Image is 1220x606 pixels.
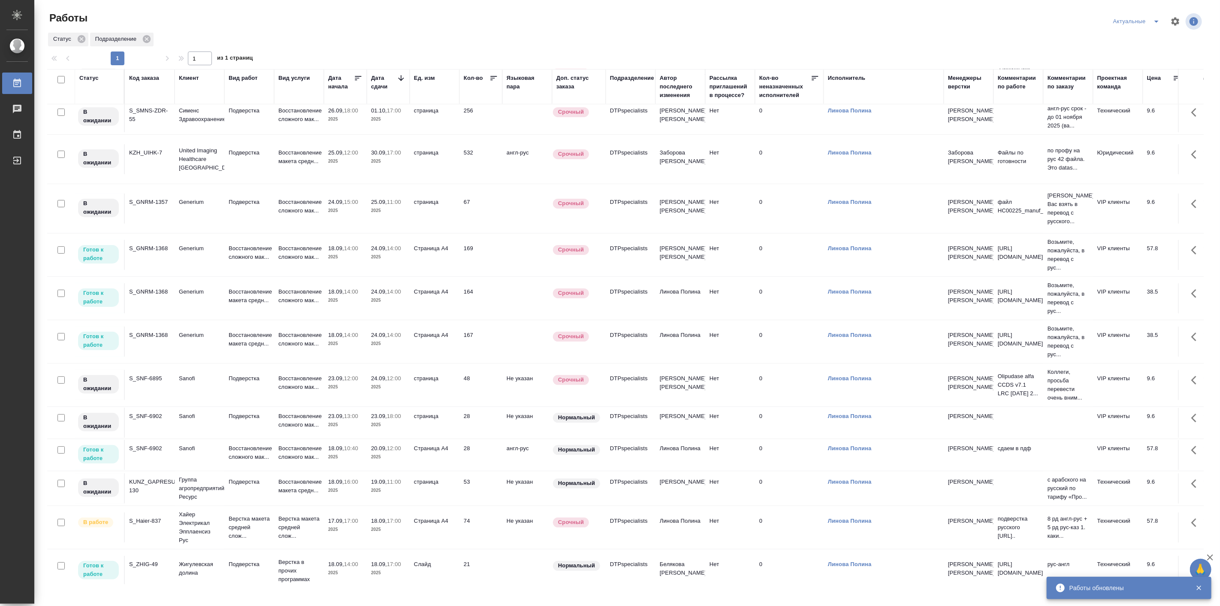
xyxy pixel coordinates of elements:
[502,370,552,400] td: Не указан
[558,332,584,341] p: Срочный
[371,107,387,114] p: 01.10,
[655,473,705,503] td: [PERSON_NAME]
[328,486,362,495] p: 2025
[387,245,401,251] p: 14:00
[77,444,120,464] div: Исполнитель может приступить к работе
[1093,473,1143,503] td: Технический
[77,148,120,169] div: Исполнитель назначен, приступать к работе пока рано
[705,144,755,174] td: Нет
[655,194,705,224] td: [PERSON_NAME] [PERSON_NAME]
[410,102,459,132] td: страница
[1143,283,1186,313] td: 38.5
[998,74,1039,91] div: Комментарии по работе
[410,144,459,174] td: страница
[502,473,552,503] td: Не указан
[459,473,502,503] td: 53
[1093,102,1143,132] td: Технический
[410,512,459,542] td: Страница А4
[755,327,824,357] td: 0
[410,283,459,313] td: Страница А4
[90,33,154,46] div: Подразделение
[606,194,655,224] td: DTPspecialists
[77,198,120,218] div: Исполнитель назначен, приступать к работе пока рано
[179,74,199,82] div: Клиент
[344,199,358,205] p: 15:00
[502,408,552,438] td: Не указан
[948,106,989,124] p: [PERSON_NAME] [PERSON_NAME]
[129,288,170,296] div: S_GNRM-1368
[179,146,220,172] p: United Imaging Healthcare [GEOGRAPHIC_DATA]
[705,370,755,400] td: Нет
[217,53,253,65] span: из 1 страниц
[328,74,354,91] div: Дата начала
[328,479,344,485] p: 18.09,
[655,408,705,438] td: [PERSON_NAME]
[1143,144,1186,174] td: 9.6
[328,453,362,461] p: 2025
[948,374,989,391] p: [PERSON_NAME] [PERSON_NAME]
[558,108,584,116] p: Срочный
[755,144,824,174] td: 0
[328,149,344,156] p: 25.09,
[705,283,755,313] td: Нет
[948,244,989,261] p: [PERSON_NAME] [PERSON_NAME]
[1186,512,1207,533] button: Здесь прячутся важные кнопки
[179,106,220,124] p: Сименс Здравоохранение
[278,374,320,391] p: Восстановление сложного мак...
[948,478,989,486] p: [PERSON_NAME]
[705,408,755,438] td: Нет
[1048,146,1089,172] p: по профу на рус 42 файла. Это datas...
[948,148,989,166] p: Заборова [PERSON_NAME]
[77,331,120,351] div: Исполнитель может приступить к работе
[344,375,358,382] p: 12:00
[1048,324,1089,359] p: Возьмите, пожалуйста, в перевод с рус...
[828,332,872,338] a: Линова Полина
[655,283,705,313] td: Линова Полина
[278,106,320,124] p: Восстановление сложного мак...
[998,444,1039,453] p: сдаем в пдф
[179,244,220,253] p: Generium
[755,283,824,313] td: 0
[410,473,459,503] td: страница
[655,240,705,270] td: [PERSON_NAME] [PERSON_NAME]
[229,74,258,82] div: Вид работ
[179,288,220,296] p: Generium
[83,108,114,125] p: В ожидании
[410,240,459,270] td: Страница А4
[558,245,584,254] p: Срочный
[179,331,220,339] p: Generium
[1048,104,1089,130] p: англ-рус срок - до 01 ноября 2025 (ва...
[387,199,401,205] p: 11:00
[77,478,120,498] div: Исполнитель назначен, приступать к работе пока рано
[948,198,989,215] p: [PERSON_NAME] [PERSON_NAME]
[83,376,114,393] p: В ожидании
[179,374,220,383] p: Sanofi
[459,440,502,470] td: 28
[1193,561,1208,579] span: 🙏
[344,479,358,485] p: 16:00
[1186,556,1207,576] button: Здесь прячутся важные кнопки
[655,370,705,400] td: [PERSON_NAME] [PERSON_NAME]
[371,339,405,348] p: 2025
[998,198,1039,215] p: файл НС00225_manuf_2
[948,74,989,91] div: Менеджеры верстки
[1143,440,1186,470] td: 57.8
[387,107,401,114] p: 17:00
[1143,102,1186,132] td: 9.6
[278,244,320,261] p: Восстановление сложного мак...
[328,157,362,166] p: 2025
[998,148,1039,166] p: Файлы по готовности
[328,107,344,114] p: 26.09,
[371,74,397,91] div: Дата сдачи
[558,376,584,384] p: Срочный
[387,413,401,419] p: 18:00
[1048,281,1089,315] p: Возьмите, пожалуйста, в перевод с рус...
[1186,440,1207,461] button: Здесь прячутся важные кнопки
[371,383,405,391] p: 2025
[1186,283,1207,304] button: Здесь прячутся важные кнопки
[459,240,502,270] td: 169
[328,115,362,124] p: 2025
[948,444,989,453] p: [PERSON_NAME]
[755,408,824,438] td: 0
[1186,370,1207,391] button: Здесь прячутся важные кнопки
